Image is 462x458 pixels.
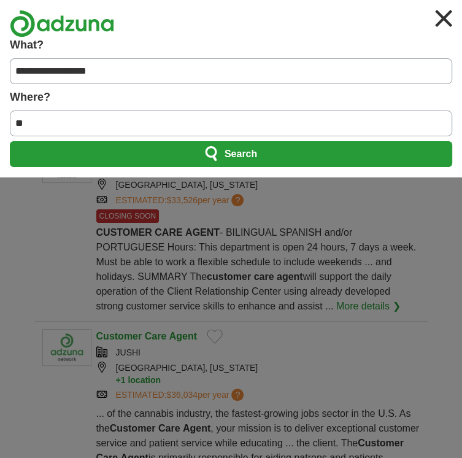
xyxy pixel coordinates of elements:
img: icon_close.svg [430,5,457,32]
img: Adzuna logo [10,10,114,37]
label: Where? [10,89,452,106]
span: Search [225,142,257,166]
label: What? [10,37,452,53]
button: Search [10,141,452,167]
